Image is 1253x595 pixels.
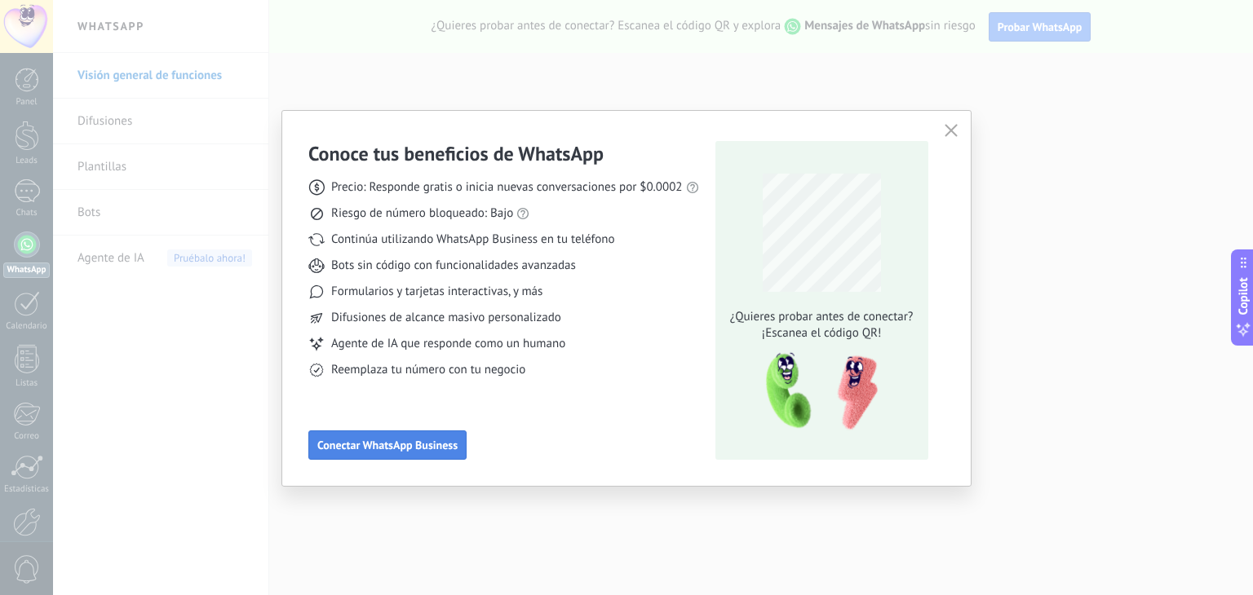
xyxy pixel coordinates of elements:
button: Conectar WhatsApp Business [308,430,467,460]
span: Conectar WhatsApp Business [317,439,458,451]
img: qr-pic-1x.png [752,348,881,435]
h3: Conoce tus beneficios de WhatsApp [308,141,604,166]
span: Formularios y tarjetas interactivas, y más [331,284,542,300]
span: Precio: Responde gratis o inicia nuevas conversaciones por $0.0002 [331,179,683,196]
span: ¡Escanea el código QR! [725,325,918,342]
span: Bots sin código con funcionalidades avanzadas [331,258,576,274]
span: ¿Quieres probar antes de conectar? [725,309,918,325]
span: Riesgo de número bloqueado: Bajo [331,205,513,222]
span: Agente de IA que responde como un humano [331,336,565,352]
span: Difusiones de alcance masivo personalizado [331,310,561,326]
span: Reemplaza tu número con tu negocio [331,362,525,378]
span: Copilot [1235,278,1251,315]
span: Continúa utilizando WhatsApp Business en tu teléfono [331,231,614,248]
